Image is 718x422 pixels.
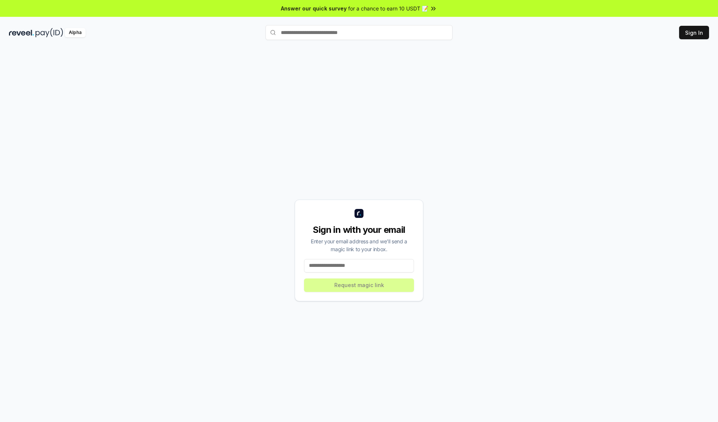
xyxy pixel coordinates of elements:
span: Answer our quick survey [281,4,347,12]
img: logo_small [355,209,363,218]
div: Alpha [65,28,86,37]
div: Enter your email address and we’ll send a magic link to your inbox. [304,237,414,253]
button: Sign In [679,26,709,39]
img: pay_id [36,28,63,37]
span: for a chance to earn 10 USDT 📝 [348,4,428,12]
div: Sign in with your email [304,224,414,236]
img: reveel_dark [9,28,34,37]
